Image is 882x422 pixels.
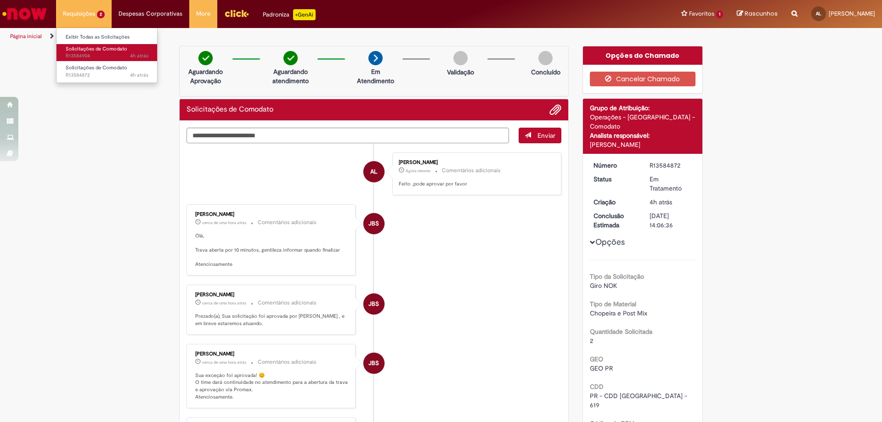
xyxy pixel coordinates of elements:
p: Prezado(a), Sua solicitação foi aprovada por [PERSON_NAME] , e em breve estaremos atuando. [195,313,348,327]
p: Em Atendimento [353,67,398,85]
span: 4h atrás [650,198,672,206]
span: 2 [97,11,105,18]
div: [PERSON_NAME] [195,351,348,357]
h2: Solicitações de Comodato Histórico de tíquete [187,106,273,114]
b: Quantidade Solicitada [590,327,652,336]
span: Favoritos [689,9,714,18]
small: Comentários adicionais [258,299,317,307]
div: [PERSON_NAME] [195,212,348,217]
span: Solicitações de Comodato [66,64,127,71]
div: [PERSON_NAME] [195,292,348,298]
div: Opções do Chamado [583,46,703,65]
button: Enviar [519,128,561,143]
div: Em Tratamento [650,174,692,193]
button: Adicionar anexos [549,104,561,116]
b: Tipo de Material [590,300,636,308]
div: Operações - [GEOGRAPHIC_DATA] - Comodato [590,113,696,131]
span: cerca de uma hora atrás [202,300,246,306]
a: Exibir Todas as Solicitações [57,32,158,42]
p: Validação [447,68,474,77]
time: 01/10/2025 10:21:09 [650,198,672,206]
span: Agora mesmo [406,168,430,174]
div: Padroniza [263,9,316,20]
img: img-circle-grey.png [538,51,553,65]
span: 4h atrás [130,72,148,79]
p: +GenAi [293,9,316,20]
img: check-circle-green.png [283,51,298,65]
span: Solicitações de Comodato [66,45,127,52]
a: Aberto R13584904 : Solicitações de Comodato [57,44,158,61]
a: Página inicial [10,33,42,40]
p: Olá, Trava aberta por 10 minutos, gentileza informar quando finalizar Atenciosamente [195,232,348,269]
span: [PERSON_NAME] [829,10,875,17]
time: 01/10/2025 14:25:31 [406,168,430,174]
img: arrow-next.png [368,51,383,65]
span: JBS [368,293,379,315]
img: check-circle-green.png [198,51,213,65]
span: R13584904 [66,52,148,60]
div: 01/10/2025 10:21:09 [650,197,692,207]
span: 4h atrás [130,52,148,59]
span: Despesas Corporativas [119,9,182,18]
img: img-circle-grey.png [453,51,468,65]
div: Jacqueline Batista Shiota [363,293,384,315]
p: Aguardando Aprovação [183,67,228,85]
p: Aguardando atendimento [268,67,313,85]
div: [DATE] 14:06:36 [650,211,692,230]
div: [PERSON_NAME] [590,140,696,149]
b: GEO [590,355,603,363]
b: Tipo da Solicitação [590,272,644,281]
div: Grupo de Atribuição: [590,103,696,113]
span: PR - CDD [GEOGRAPHIC_DATA] - 619 [590,392,689,409]
span: Chopeira e Post Mix [590,309,647,317]
div: [PERSON_NAME] [399,160,552,165]
span: cerca de uma hora atrás [202,360,246,365]
div: Analista responsável: [590,131,696,140]
div: Jacqueline Batista Shiota [363,213,384,234]
span: Giro NOK [590,281,617,290]
img: ServiceNow [1,5,48,23]
span: AL [370,161,377,183]
small: Comentários adicionais [258,358,317,366]
dt: Número [587,161,643,170]
ul: Requisições [56,28,158,83]
dt: Status [587,174,643,184]
span: JBS [368,213,379,235]
div: Anderson Carlos Da Luz [363,161,384,182]
p: Concluído [531,68,560,77]
small: Comentários adicionais [258,219,317,226]
b: CDD [590,383,604,391]
span: Requisições [63,9,95,18]
div: R13584872 [650,161,692,170]
span: JBS [368,352,379,374]
time: 01/10/2025 10:23:59 [130,52,148,59]
span: More [196,9,210,18]
dt: Conclusão Estimada [587,211,643,230]
span: cerca de uma hora atrás [202,220,246,225]
a: Aberto R13584872 : Solicitações de Comodato [57,63,158,80]
button: Cancelar Chamado [590,72,696,86]
time: 01/10/2025 13:06:36 [202,300,246,306]
span: R13584872 [66,72,148,79]
img: click_logo_yellow_360x200.png [224,6,249,20]
small: Comentários adicionais [442,167,501,174]
span: 2 [590,337,593,345]
dt: Criação [587,197,643,207]
textarea: Digite sua mensagem aqui... [187,128,509,143]
span: Enviar [537,131,555,140]
time: 01/10/2025 10:21:11 [130,72,148,79]
a: Rascunhos [737,10,778,18]
p: Feito ,pode aprovar por favor [399,180,552,188]
div: Jacqueline Batista Shiota [363,353,384,374]
p: Sua exceção foi aprovada! 😊 O time dará continuidade no atendimento para a abertura da trava e ap... [195,372,348,401]
ul: Trilhas de página [7,28,581,45]
span: GEO PR [590,364,613,372]
span: Rascunhos [745,9,778,18]
span: 1 [716,11,723,18]
span: AL [816,11,821,17]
